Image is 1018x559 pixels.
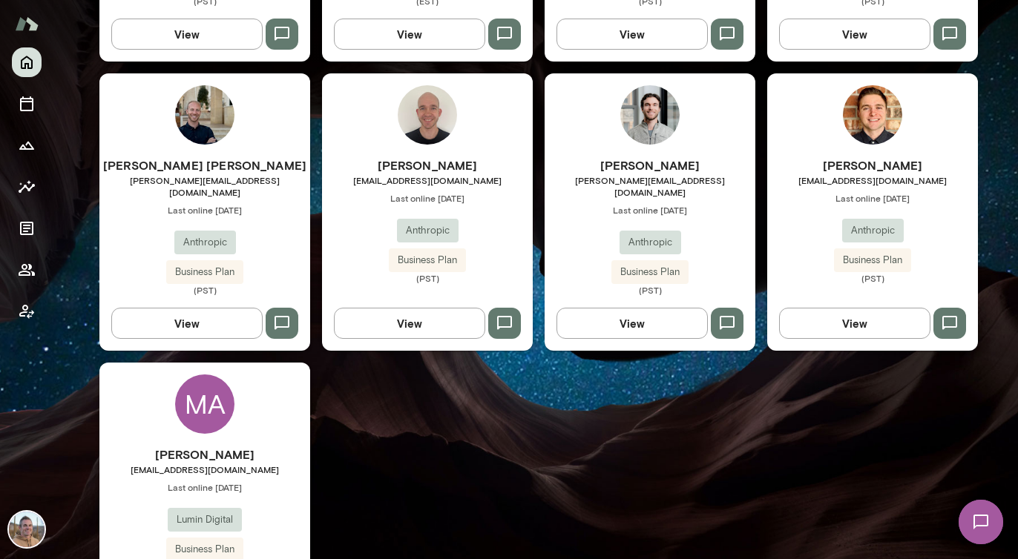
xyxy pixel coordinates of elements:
[99,284,310,296] span: (PST)
[767,192,978,204] span: Last online [DATE]
[166,542,243,557] span: Business Plan
[620,85,680,145] img: Carl Johnson
[767,174,978,186] span: [EMAIL_ADDRESS][DOMAIN_NAME]
[12,47,42,77] button: Home
[398,85,457,145] img: Cal Rueb
[99,156,310,174] h6: [PERSON_NAME] [PERSON_NAME]
[12,255,42,285] button: Members
[834,253,911,268] span: Business Plan
[99,463,310,475] span: [EMAIL_ADDRESS][DOMAIN_NAME]
[389,253,466,268] span: Business Plan
[334,19,485,50] button: View
[322,174,533,186] span: [EMAIL_ADDRESS][DOMAIN_NAME]
[12,89,42,119] button: Sessions
[175,85,234,145] img: Connor Holloway
[843,85,902,145] img: Samuel Flamini
[166,265,243,279] span: Business Plan
[545,156,755,174] h6: [PERSON_NAME]
[545,174,755,198] span: [PERSON_NAME][EMAIL_ADDRESS][DOMAIN_NAME]
[15,10,39,38] img: Mento
[322,192,533,204] span: Last online [DATE]
[322,272,533,284] span: (PST)
[767,156,978,174] h6: [PERSON_NAME]
[334,308,485,339] button: View
[545,284,755,296] span: (PST)
[12,172,42,202] button: Insights
[397,223,459,238] span: Anthropic
[12,130,42,160] button: Growth Plan
[12,297,42,326] button: Client app
[842,223,904,238] span: Anthropic
[620,235,681,250] span: Anthropic
[545,204,755,216] span: Last online [DATE]
[556,308,708,339] button: View
[556,19,708,50] button: View
[168,512,242,527] span: Lumin Digital
[767,272,978,284] span: (PST)
[779,308,930,339] button: View
[99,481,310,493] span: Last online [DATE]
[99,204,310,216] span: Last online [DATE]
[322,156,533,174] h6: [PERSON_NAME]
[99,174,310,198] span: [PERSON_NAME][EMAIL_ADDRESS][DOMAIN_NAME]
[99,446,310,463] h6: [PERSON_NAME]
[611,265,689,279] span: Business Plan
[111,308,263,339] button: View
[12,214,42,243] button: Documents
[9,512,45,547] img: Adam Griffin
[111,19,263,50] button: View
[175,374,234,434] div: MA
[779,19,930,50] button: View
[174,235,236,250] span: Anthropic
